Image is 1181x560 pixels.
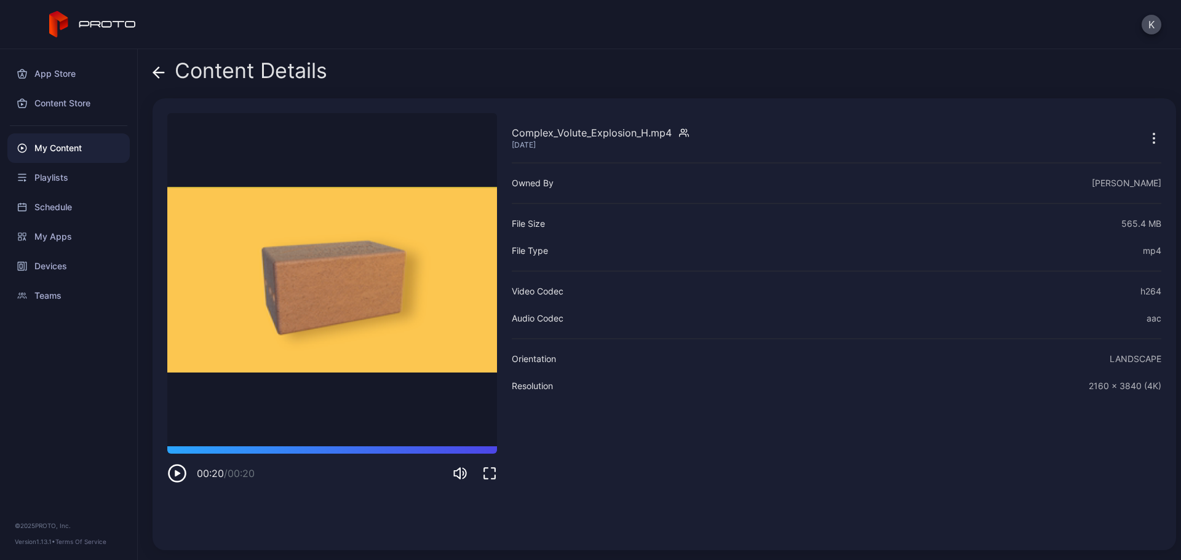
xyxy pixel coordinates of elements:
[1143,243,1161,258] div: mp4
[15,538,55,545] span: Version 1.13.1 •
[167,113,497,446] video: Sorry, your browser doesn‘t support embedded videos
[512,125,672,140] div: Complex_Volute_Explosion_H.mp4
[1121,216,1161,231] div: 565.4 MB
[512,379,553,393] div: Resolution
[512,352,556,366] div: Orientation
[512,216,545,231] div: File Size
[15,521,122,530] div: © 2025 PROTO, Inc.
[512,176,554,191] div: Owned By
[7,89,130,118] a: Content Store
[7,192,130,222] a: Schedule
[197,466,255,481] div: 00:20
[1089,379,1161,393] div: 2160 x 3840 (4K)
[1110,352,1161,366] div: LANDSCAPE
[1092,176,1161,191] div: [PERSON_NAME]
[512,140,672,150] div: [DATE]
[512,243,548,258] div: File Type
[7,133,130,163] a: My Content
[7,281,130,310] a: Teams
[55,538,106,545] a: Terms Of Service
[512,311,563,326] div: Audio Codec
[1140,284,1161,299] div: h264
[1142,15,1161,34] button: K
[7,59,130,89] a: App Store
[7,163,130,192] a: Playlists
[7,251,130,281] a: Devices
[512,284,563,299] div: Video Codec
[153,59,327,89] div: Content Details
[1147,311,1161,326] div: aac
[7,222,130,251] a: My Apps
[224,467,255,479] span: / 00:20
